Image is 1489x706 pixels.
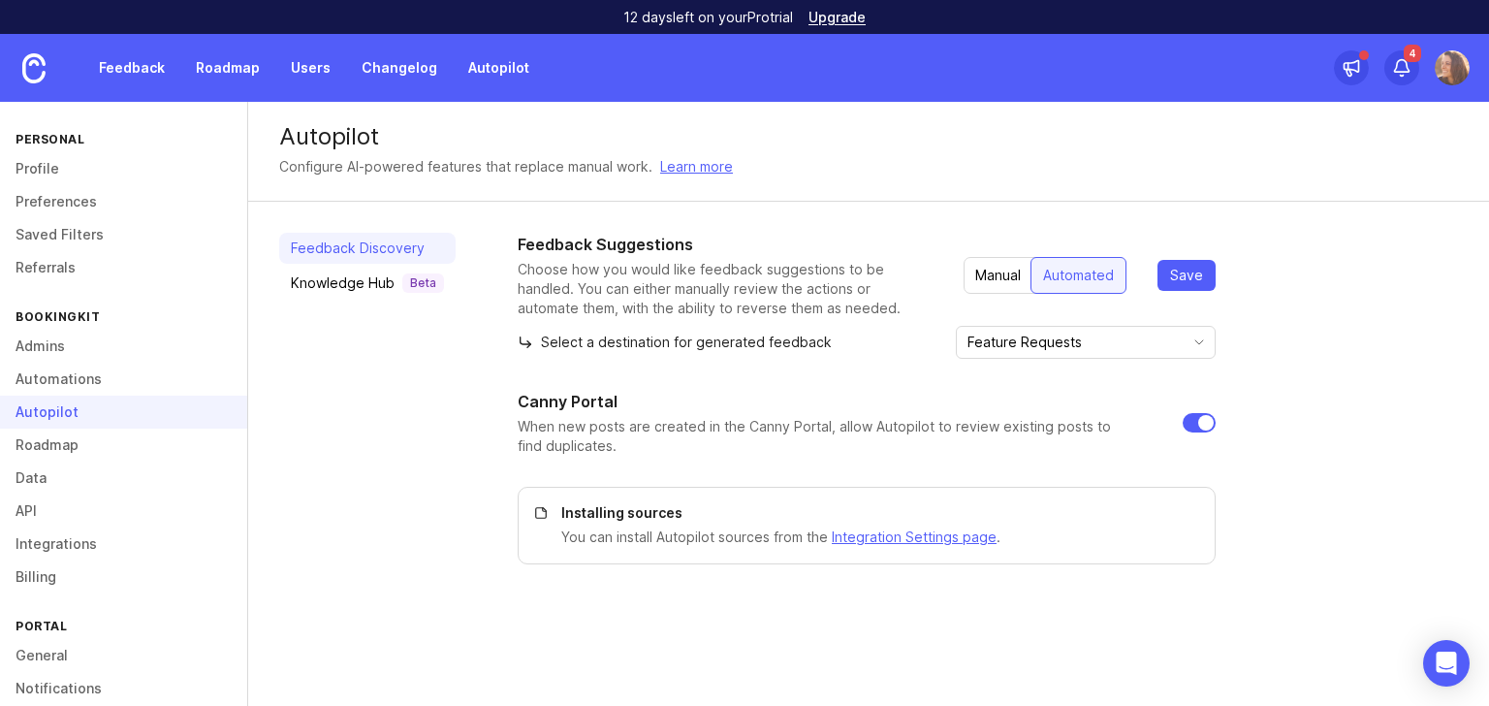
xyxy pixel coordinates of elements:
div: Knowledge Hub [291,273,444,293]
a: Feedback Discovery [279,233,456,264]
input: Feature Requests [967,332,1182,353]
a: Upgrade [808,11,866,24]
a: Learn more [660,156,733,177]
a: Autopilot [457,50,541,85]
div: Open Intercom Messenger [1423,640,1470,687]
span: 4 [1404,45,1421,62]
div: Autopilot [279,125,1458,148]
svg: toggle icon [1184,335,1215,350]
img: Lucia Bayon [1435,50,1470,85]
img: Canny Home [22,53,46,83]
button: Save [1157,260,1216,291]
h1: Feedback Suggestions [518,233,933,256]
p: 12 days left on your Pro trial [623,8,793,27]
div: Manual [964,258,1032,293]
a: Feedback [87,50,176,85]
button: Automated [1030,257,1126,294]
p: You can install Autopilot sources from the . [561,527,1191,548]
a: Changelog [350,50,449,85]
div: toggle menu [956,326,1216,359]
p: Choose how you would like feedback suggestions to be handled. You can either manually review the ... [518,260,933,318]
p: Installing sources [561,503,1191,523]
a: Knowledge HubBeta [279,268,456,299]
div: Configure AI-powered features that replace manual work. [279,156,652,177]
p: Select a destination for generated feedback [518,333,832,352]
h1: Canny Portal [518,390,618,413]
a: Roadmap [184,50,271,85]
button: Manual [964,257,1032,294]
a: Users [279,50,342,85]
p: When new posts are created in the Canny Portal, allow Autopilot to review existing posts to find ... [518,417,1152,456]
a: Integration Settings page [832,529,997,545]
span: Save [1170,266,1203,285]
p: Beta [410,275,436,291]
